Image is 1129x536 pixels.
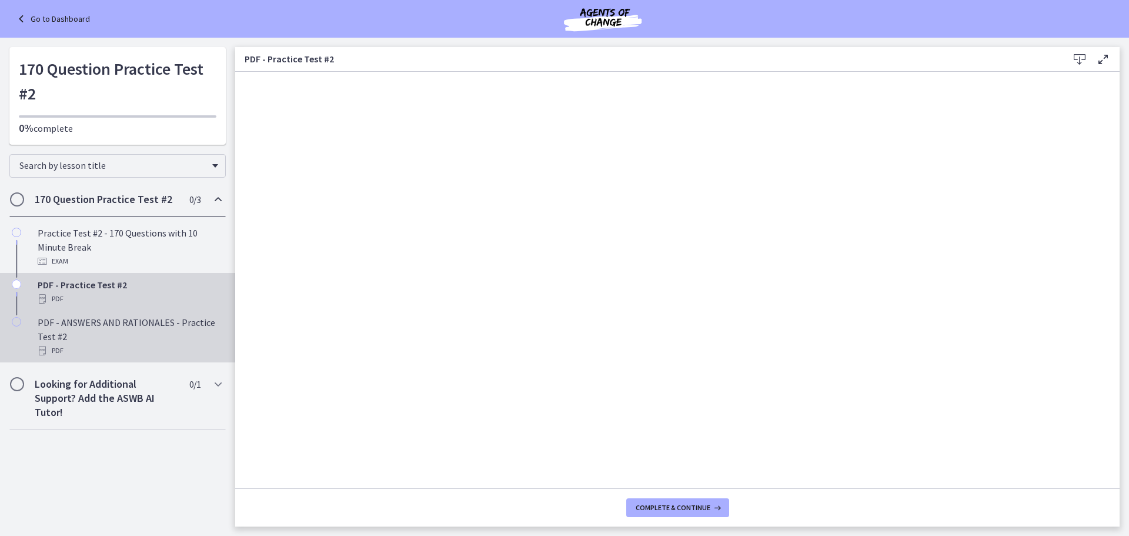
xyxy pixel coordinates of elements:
[19,121,34,135] span: 0%
[35,377,178,420] h2: Looking for Additional Support? Add the ASWB AI Tutor!
[19,159,206,171] span: Search by lesson title
[38,254,221,268] div: Exam
[35,192,178,207] h2: 170 Question Practice Test #2
[636,503,710,512] span: Complete & continue
[38,278,221,306] div: PDF - Practice Test #2
[19,56,216,106] h1: 170 Question Practice Test #2
[532,5,673,33] img: Agents of Change Social Work Test Prep
[626,498,729,517] button: Complete & continue
[245,52,1049,66] h3: PDF - Practice Test #2
[189,377,201,391] span: 0 / 1
[38,226,221,268] div: Practice Test #2 - 170 Questions with 10 Minute Break
[19,121,216,135] p: complete
[38,344,221,358] div: PDF
[38,292,221,306] div: PDF
[189,192,201,207] span: 0 / 3
[38,315,221,358] div: PDF - ANSWERS AND RATIONALES - Practice Test #2
[14,12,90,26] a: Go to Dashboard
[9,154,226,178] div: Search by lesson title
